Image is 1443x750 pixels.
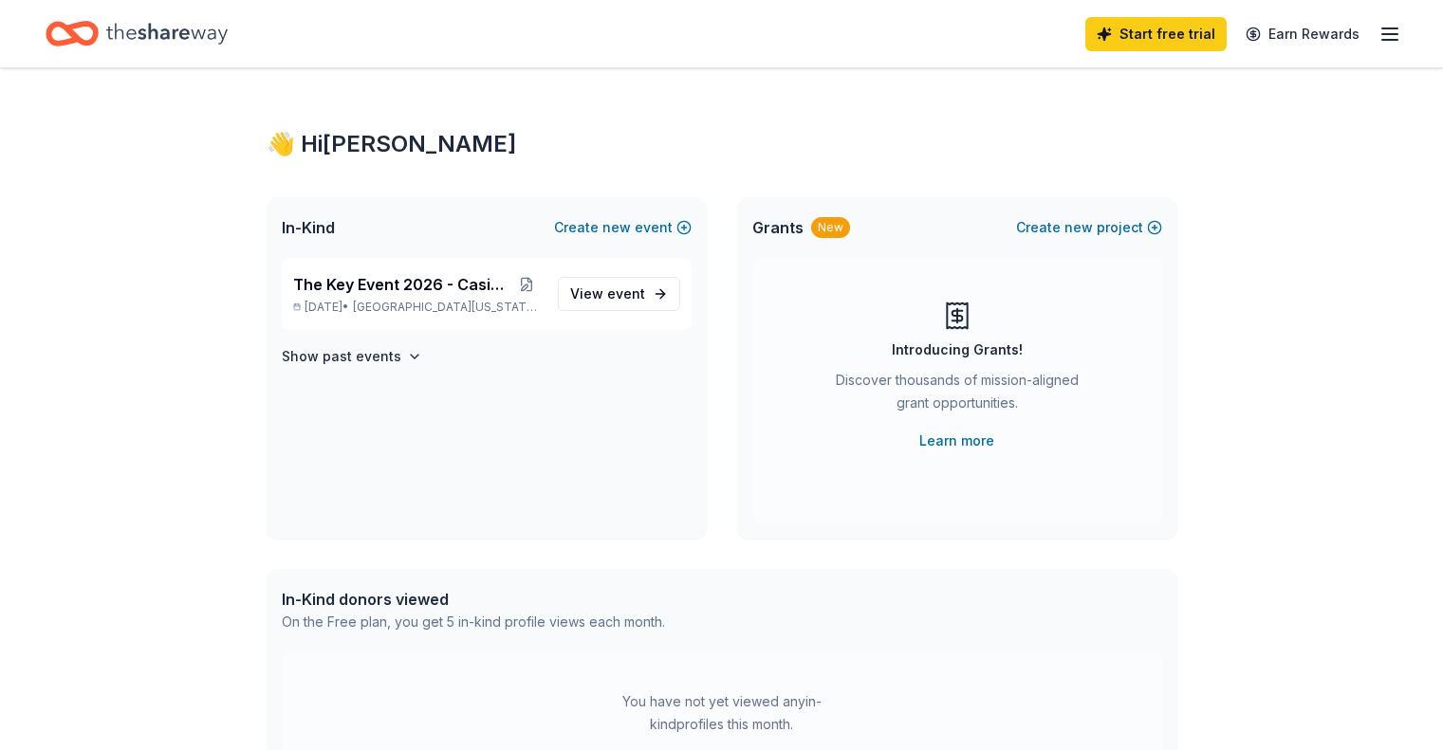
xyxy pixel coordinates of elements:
span: new [1064,216,1093,239]
span: new [602,216,631,239]
div: New [811,217,850,238]
div: Discover thousands of mission-aligned grant opportunities. [828,369,1086,422]
span: event [607,285,645,302]
span: In-Kind [282,216,335,239]
div: In-Kind donors viewed [282,588,665,611]
a: Earn Rewards [1234,17,1371,51]
div: Introducing Grants! [892,338,1023,361]
p: [DATE] • [293,300,543,315]
a: View event [558,277,680,311]
button: Createnewevent [554,216,692,239]
a: Home [46,11,228,56]
a: Start free trial [1085,17,1227,51]
span: The Key Event 2026 - Casino Royale [293,273,512,296]
span: View [570,283,645,305]
div: On the Free plan, you get 5 in-kind profile views each month. [282,611,665,633]
span: [GEOGRAPHIC_DATA][US_STATE], [GEOGRAPHIC_DATA] [353,300,542,315]
a: Learn more [919,430,994,452]
div: 👋 Hi [PERSON_NAME] [267,129,1177,159]
span: Grants [752,216,804,239]
div: You have not yet viewed any in-kind profiles this month. [603,690,841,736]
button: Show past events [282,345,422,368]
h4: Show past events [282,345,401,368]
button: Createnewproject [1016,216,1162,239]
